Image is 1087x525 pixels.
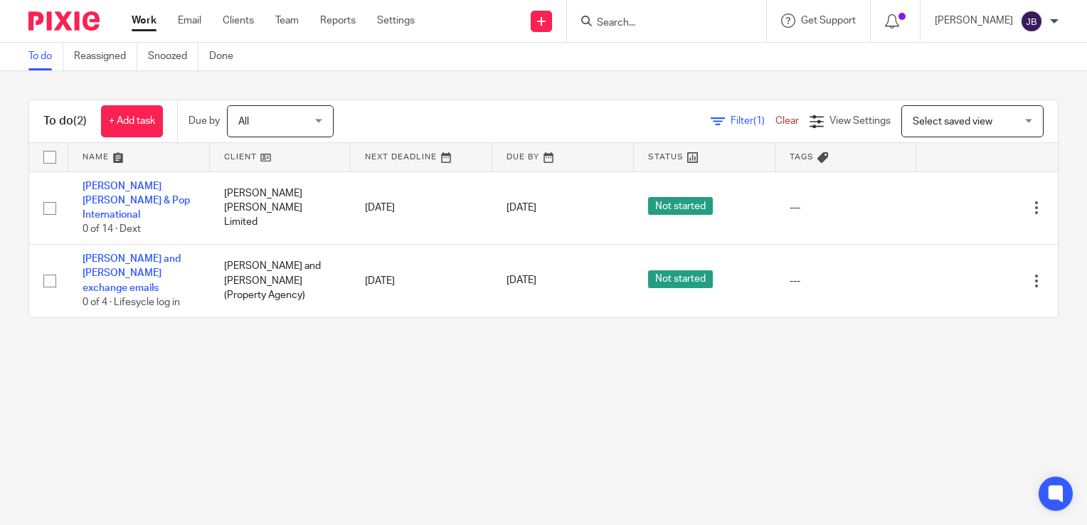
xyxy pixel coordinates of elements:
[189,114,220,128] p: Due by
[775,116,799,126] a: Clear
[507,203,536,213] span: [DATE]
[83,181,190,221] a: [PERSON_NAME] [PERSON_NAME] & Pop International
[73,115,87,127] span: (2)
[377,14,415,28] a: Settings
[83,297,180,307] span: 0 of 4 · Lifesycle log in
[28,43,63,70] a: To do
[790,201,903,215] div: ---
[148,43,198,70] a: Snoozed
[210,245,351,317] td: [PERSON_NAME] and [PERSON_NAME] (Property Agency)
[209,43,244,70] a: Done
[83,225,141,235] span: 0 of 14 · Dext
[648,197,713,215] span: Not started
[753,116,765,126] span: (1)
[351,245,492,317] td: [DATE]
[913,117,992,127] span: Select saved view
[238,117,249,127] span: All
[351,171,492,245] td: [DATE]
[83,254,181,293] a: [PERSON_NAME] and [PERSON_NAME] exchange emails
[320,14,356,28] a: Reports
[275,14,299,28] a: Team
[101,105,163,137] a: + Add task
[28,11,100,31] img: Pixie
[223,14,254,28] a: Clients
[507,276,536,286] span: [DATE]
[790,153,814,161] span: Tags
[829,116,891,126] span: View Settings
[43,114,87,129] h1: To do
[132,14,157,28] a: Work
[595,17,723,30] input: Search
[178,14,201,28] a: Email
[790,274,903,288] div: ---
[74,43,137,70] a: Reassigned
[731,116,775,126] span: Filter
[801,16,856,26] span: Get Support
[648,270,713,288] span: Not started
[1020,10,1043,33] img: svg%3E
[935,14,1013,28] p: [PERSON_NAME]
[210,171,351,245] td: [PERSON_NAME] [PERSON_NAME] Limited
